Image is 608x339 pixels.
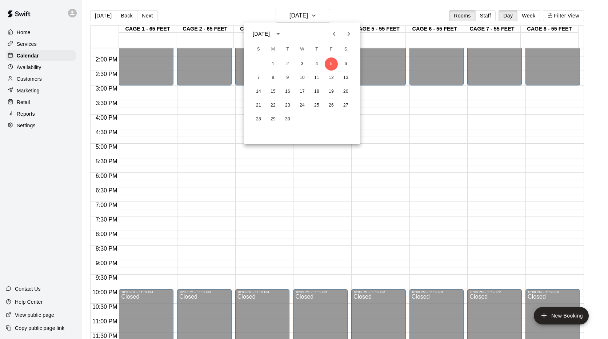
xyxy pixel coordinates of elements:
button: 7 [252,71,265,84]
button: 9 [281,71,294,84]
button: 2 [281,57,294,71]
button: 29 [267,113,280,126]
button: 1 [267,57,280,71]
span: Tuesday [281,42,294,57]
button: 15 [267,85,280,98]
button: Previous month [327,27,341,41]
button: 26 [325,99,338,112]
span: Saturday [339,42,352,57]
div: [DATE] [253,30,270,38]
button: 3 [296,57,309,71]
button: 5 [325,57,338,71]
button: 11 [310,71,323,84]
button: 17 [296,85,309,98]
button: calendar view is open, switch to year view [272,28,284,40]
button: 20 [339,85,352,98]
button: 23 [281,99,294,112]
span: Monday [267,42,280,57]
button: 18 [310,85,323,98]
button: 25 [310,99,323,112]
button: 6 [339,57,352,71]
button: Next month [341,27,356,41]
button: 24 [296,99,309,112]
button: 13 [339,71,352,84]
button: 19 [325,85,338,98]
button: 28 [252,113,265,126]
span: Wednesday [296,42,309,57]
button: 16 [281,85,294,98]
span: Sunday [252,42,265,57]
button: 22 [267,99,280,112]
span: Thursday [310,42,323,57]
button: 12 [325,71,338,84]
button: 27 [339,99,352,112]
button: 4 [310,57,323,71]
button: 21 [252,99,265,112]
button: 10 [296,71,309,84]
button: 8 [267,71,280,84]
span: Friday [325,42,338,57]
button: 30 [281,113,294,126]
button: 14 [252,85,265,98]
